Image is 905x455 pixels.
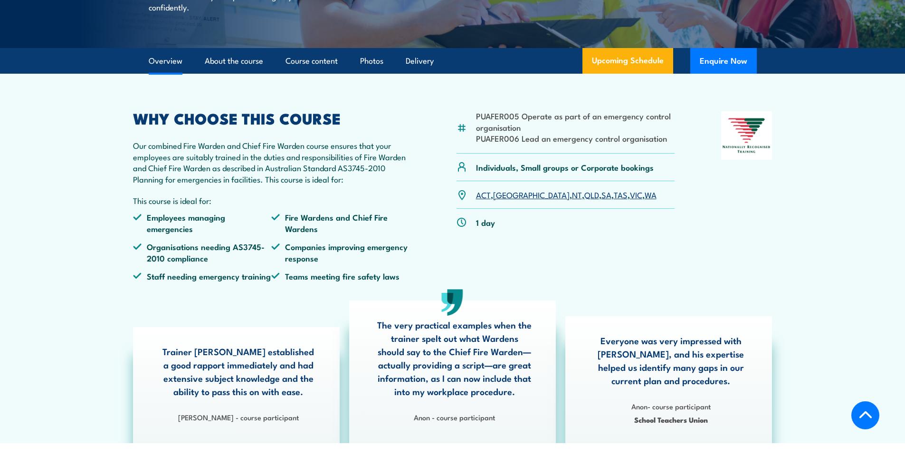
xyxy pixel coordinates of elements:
[631,401,711,411] strong: Anon- course participant
[406,48,434,74] a: Delivery
[286,48,338,74] a: Course content
[133,140,410,184] p: Our combined Fire Warden and Chief Fire Warden course ensures that your employees are suitably tr...
[133,271,272,281] li: Staff needing emergency training
[133,111,410,125] h2: WHY CHOOSE THIS COURSE
[582,48,673,74] a: Upcoming Schedule
[205,48,263,74] a: About the course
[360,48,383,74] a: Photos
[690,48,757,74] button: Enquire Now
[645,189,657,200] a: WA
[133,212,272,234] li: Employees managing emergencies
[476,162,654,173] p: Individuals, Small groups or Corporate bookings
[271,241,410,263] li: Companies improving emergency response
[476,110,675,133] li: PUAFER005 Operate as part of an emergency control organisation
[721,111,772,160] img: Nationally Recognised Training logo.
[601,189,611,200] a: SA
[271,212,410,234] li: Fire Wardens and Chief Fire Wardens
[584,189,599,200] a: QLD
[133,241,272,263] li: Organisations needing AS3745-2010 compliance
[133,195,410,206] p: This course is ideal for:
[493,189,570,200] a: [GEOGRAPHIC_DATA]
[414,412,495,422] strong: Anon - course participant
[614,189,628,200] a: TAS
[178,412,299,422] strong: [PERSON_NAME] - course participant
[476,189,491,200] a: ACT
[271,271,410,281] li: Teams meeting fire safety laws
[476,133,675,144] li: PUAFER006 Lead an emergency control organisation
[630,189,642,200] a: VIC
[572,189,582,200] a: NT
[593,334,748,387] p: Everyone was very impressed with [PERSON_NAME], and his expertise helped us identify many gaps in...
[377,318,532,398] p: The very practical examples when the trainer spelt out what Wardens should say to the Chief Fire ...
[476,217,495,228] p: 1 day
[593,414,748,425] span: School Teachers Union
[161,345,316,398] p: Trainer [PERSON_NAME] established a good rapport immediately and had extensive subject knowledge ...
[476,189,657,200] p: , , , , , , ,
[149,48,182,74] a: Overview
